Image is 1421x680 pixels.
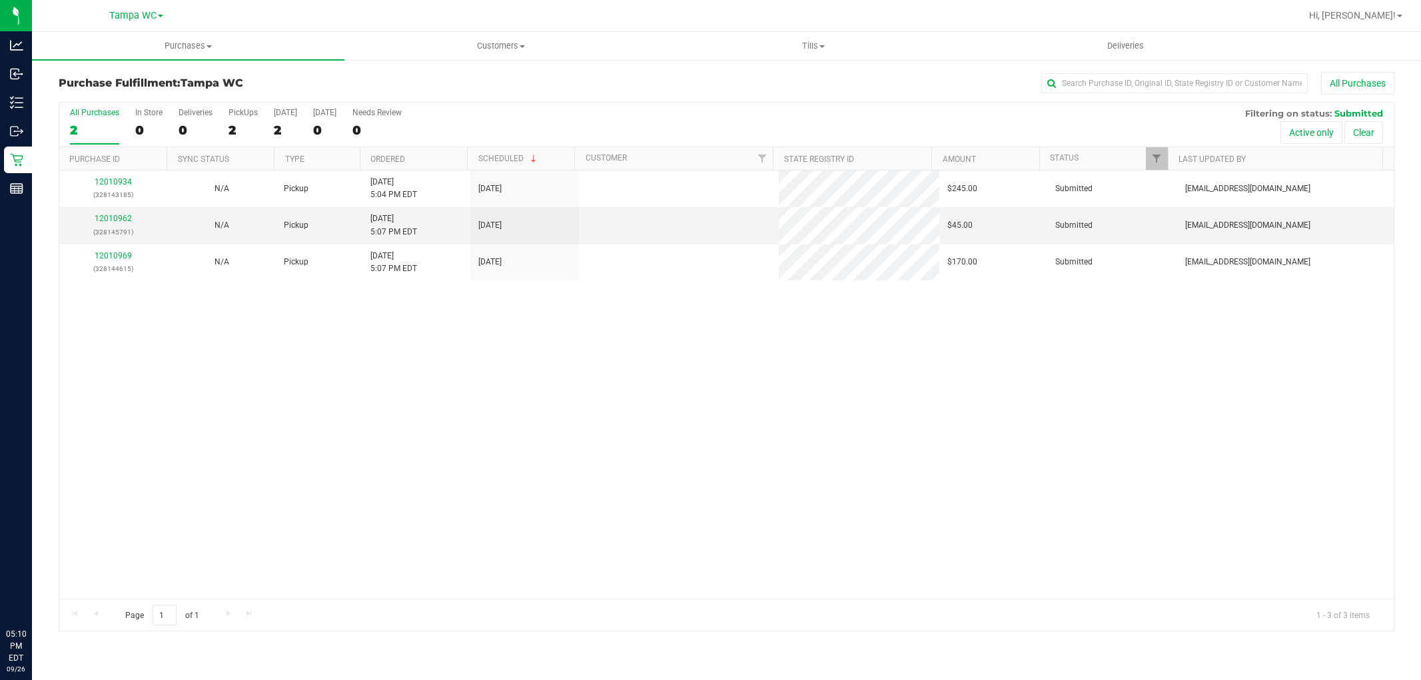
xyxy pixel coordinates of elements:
[1185,182,1310,195] span: [EMAIL_ADDRESS][DOMAIN_NAME]
[135,108,163,117] div: In Store
[370,176,417,201] span: [DATE] 5:04 PM EDT
[658,40,969,52] span: Tills
[370,212,417,238] span: [DATE] 5:07 PM EDT
[344,32,657,60] a: Customers
[1179,155,1246,164] a: Last Updated By
[215,184,229,193] span: Not Applicable
[1334,108,1383,119] span: Submitted
[657,32,969,60] a: Tills
[284,182,308,195] span: Pickup
[352,123,402,138] div: 0
[114,605,210,625] span: Page of 1
[67,226,159,238] p: (328145791)
[274,108,297,117] div: [DATE]
[215,219,229,232] button: N/A
[478,219,502,232] span: [DATE]
[70,123,119,138] div: 2
[478,256,502,268] span: [DATE]
[352,108,402,117] div: Needs Review
[1055,219,1093,232] span: Submitted
[947,256,977,268] span: $170.00
[345,40,656,52] span: Customers
[943,155,976,164] a: Amount
[10,153,23,167] inline-svg: Retail
[370,250,417,275] span: [DATE] 5:07 PM EDT
[284,219,308,232] span: Pickup
[313,123,336,138] div: 0
[274,123,297,138] div: 2
[215,257,229,266] span: Not Applicable
[215,182,229,195] button: N/A
[1245,108,1332,119] span: Filtering on status:
[59,77,504,89] h3: Purchase Fulfillment:
[95,177,132,186] a: 12010934
[229,108,258,117] div: PickUps
[69,155,120,164] a: Purchase ID
[109,10,157,21] span: Tampa WC
[1146,147,1168,170] a: Filter
[285,155,304,164] a: Type
[751,147,773,170] a: Filter
[10,96,23,109] inline-svg: Inventory
[95,251,132,260] a: 12010969
[6,628,26,664] p: 05:10 PM EDT
[1089,40,1162,52] span: Deliveries
[70,108,119,117] div: All Purchases
[67,262,159,275] p: (328144615)
[969,32,1282,60] a: Deliveries
[10,182,23,195] inline-svg: Reports
[1321,72,1394,95] button: All Purchases
[10,125,23,138] inline-svg: Outbound
[947,182,977,195] span: $245.00
[1055,256,1093,268] span: Submitted
[215,220,229,230] span: Not Applicable
[947,219,973,232] span: $45.00
[1309,10,1396,21] span: Hi, [PERSON_NAME]!
[178,155,229,164] a: Sync Status
[229,123,258,138] div: 2
[1055,182,1093,195] span: Submitted
[153,605,177,625] input: 1
[1306,605,1380,625] span: 1 - 3 of 3 items
[1041,73,1308,93] input: Search Purchase ID, Original ID, State Registry ID or Customer Name...
[32,40,344,52] span: Purchases
[1344,121,1383,144] button: Clear
[1185,219,1310,232] span: [EMAIL_ADDRESS][DOMAIN_NAME]
[1185,256,1310,268] span: [EMAIL_ADDRESS][DOMAIN_NAME]
[1280,121,1342,144] button: Active only
[13,573,53,613] iframe: Resource center
[313,108,336,117] div: [DATE]
[10,39,23,52] inline-svg: Analytics
[32,32,344,60] a: Purchases
[179,123,213,138] div: 0
[370,155,405,164] a: Ordered
[784,155,854,164] a: State Registry ID
[586,153,627,163] a: Customer
[67,188,159,201] p: (328143185)
[6,664,26,674] p: 09/26
[179,108,213,117] div: Deliveries
[181,77,243,89] span: Tampa WC
[215,256,229,268] button: N/A
[478,154,539,163] a: Scheduled
[284,256,308,268] span: Pickup
[478,182,502,195] span: [DATE]
[10,67,23,81] inline-svg: Inbound
[1050,153,1079,163] a: Status
[95,214,132,223] a: 12010962
[135,123,163,138] div: 0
